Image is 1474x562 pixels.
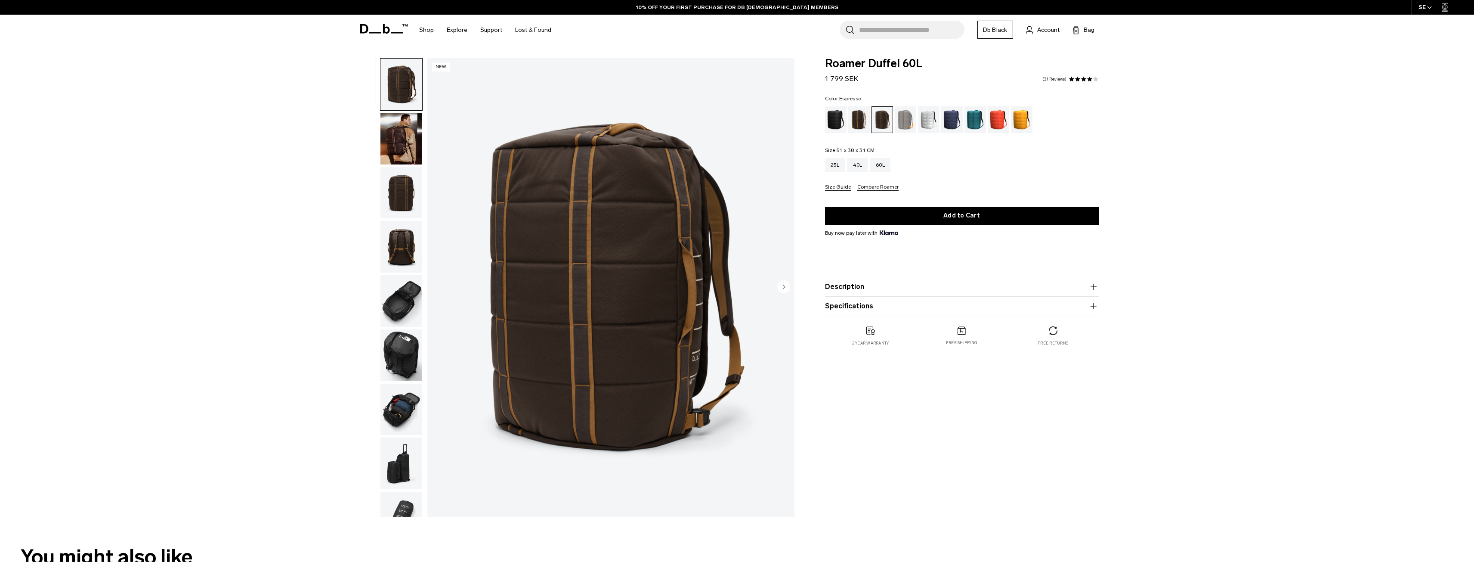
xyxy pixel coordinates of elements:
span: Roamer Duffel 60L [825,58,1099,69]
button: Roamer Duffel 60L Espresso [380,329,423,382]
a: Support [480,15,502,45]
a: Explore [447,15,467,45]
button: Compare Roamer [857,184,899,191]
button: Size Guide [825,184,851,191]
button: Roamer Duffel 60L Espresso [380,437,423,490]
a: Cappuccino [848,106,870,133]
button: Next slide [777,280,790,295]
img: {"height" => 20, "alt" => "Klarna"} [880,230,898,235]
p: 2 year warranty [852,340,889,346]
p: Free shipping [946,340,977,346]
button: Specifications [825,301,1099,311]
a: Espresso [871,106,893,133]
span: Espresso [839,96,861,102]
li: 1 / 10 [427,58,794,517]
button: Roamer Duffel 60L Espresso [380,275,423,327]
img: Roamer Duffel 60L Espresso [380,275,422,327]
p: New [432,62,450,71]
button: Add to Cart [825,207,1099,225]
img: Roamer Duffel 60L Espresso [427,58,794,517]
a: Account [1026,25,1060,35]
nav: Main Navigation [413,15,558,45]
span: 1 799 SEK [825,75,858,83]
p: Free returns [1038,340,1068,346]
img: Roamer Duffel 60L Espresso [380,492,422,543]
span: Buy now pay later with [825,229,898,237]
img: Roamer Duffel 60L Espresso [380,167,422,219]
a: Db Black [977,21,1013,39]
a: Shop [419,15,434,45]
a: 60L [870,158,890,172]
a: 31 reviews [1042,77,1066,81]
a: Sand Grey [895,106,916,133]
a: 10% OFF YOUR FIRST PURCHASE FOR DB [DEMOGRAPHIC_DATA] MEMBERS [636,3,838,11]
a: 40L [847,158,868,172]
a: White Out [918,106,939,133]
button: Roamer Duffel 60L Espresso [380,491,423,544]
span: Account [1037,25,1060,34]
legend: Color: [825,96,862,101]
button: Roamer Duffel 60L Espresso [380,58,423,111]
a: Parhelion Orange [1011,106,1032,133]
img: Roamer Duffel 60L Espresso [380,113,422,165]
a: Lost & Found [515,15,551,45]
button: Bag [1072,25,1094,35]
a: Midnight Teal [964,106,986,133]
span: 51 x 38 x 31 CM [837,147,875,153]
img: Roamer Duffel 60L Espresso [380,59,422,110]
img: Roamer Duffel 60L Espresso [380,438,422,489]
legend: Size: [825,148,875,153]
img: Roamer Duffel 60L Espresso [380,329,422,381]
span: Bag [1084,25,1094,34]
img: Roamer Duffel 60L Espresso [380,384,422,435]
a: Black Out [825,106,847,133]
button: Roamer Duffel 60L Espresso [380,167,423,219]
a: 25L [825,158,845,172]
button: Roamer Duffel 60L Espresso [380,112,423,165]
img: Roamer Duffel 60L Espresso [380,221,422,273]
button: Description [825,282,1099,292]
button: Roamer Duffel 60L Espresso [380,220,423,273]
button: Roamer Duffel 60L Espresso [380,383,423,436]
a: Falu Red [988,106,1009,133]
a: Blue Hour [941,106,963,133]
